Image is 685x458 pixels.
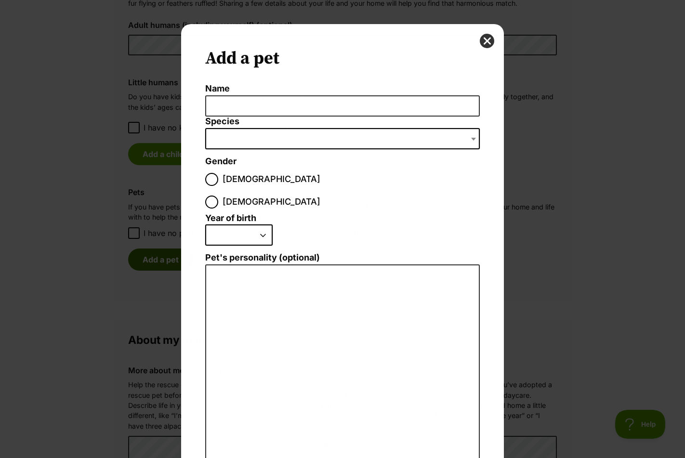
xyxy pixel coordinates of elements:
label: Year of birth [205,213,256,223]
label: Pet's personality (optional) [205,253,480,263]
h2: Add a pet [205,48,480,69]
label: Name [205,84,480,94]
label: Gender [205,157,237,167]
span: [DEMOGRAPHIC_DATA] [223,196,320,209]
label: Species [205,117,480,127]
button: close [480,34,494,48]
span: [DEMOGRAPHIC_DATA] [223,173,320,186]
